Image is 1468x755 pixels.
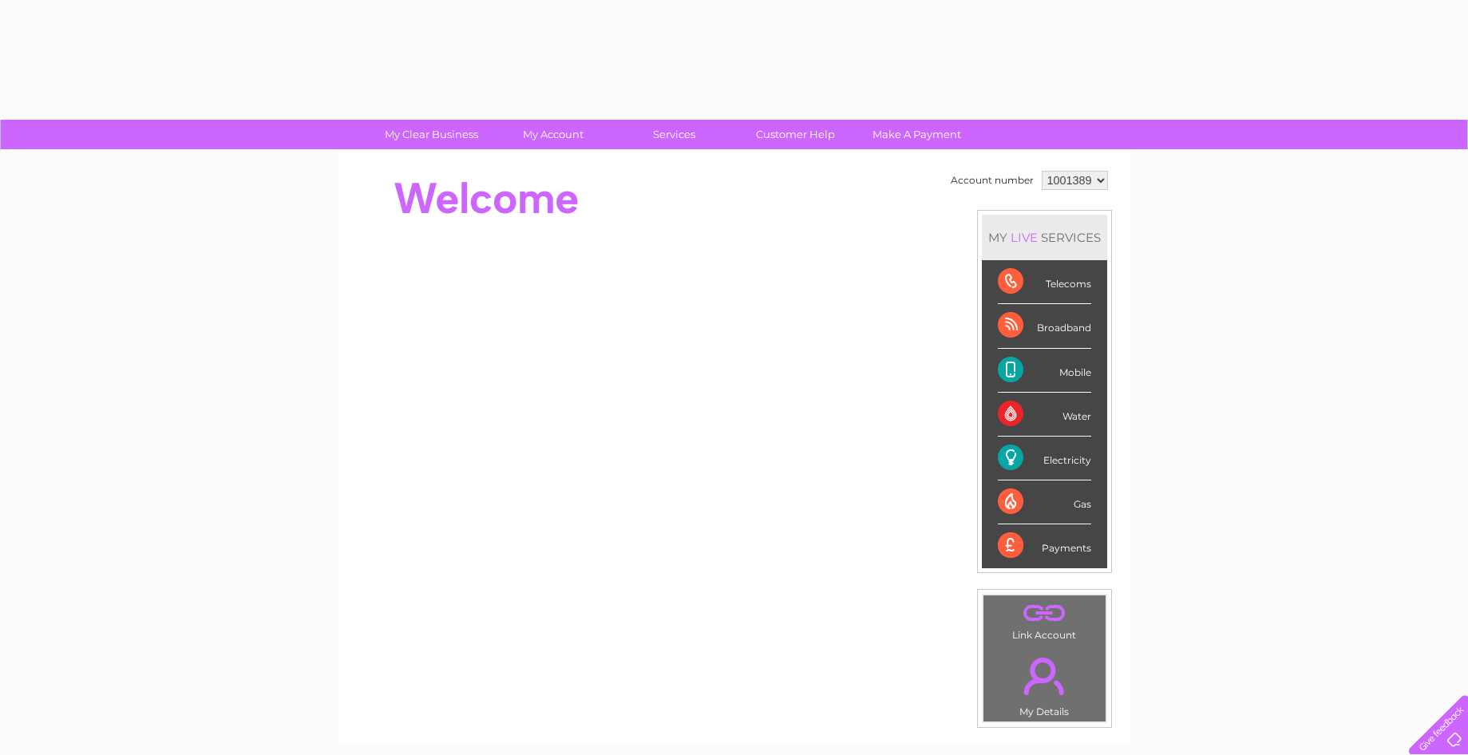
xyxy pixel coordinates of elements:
td: Account number [947,167,1038,194]
div: Telecoms [998,260,1091,304]
div: Electricity [998,437,1091,480]
a: Customer Help [730,120,861,149]
div: Payments [998,524,1091,567]
a: . [987,599,1102,627]
div: LIVE [1007,230,1041,245]
a: Make A Payment [851,120,983,149]
div: Water [998,393,1091,437]
td: My Details [983,644,1106,722]
a: My Account [487,120,619,149]
td: Link Account [983,595,1106,645]
div: Gas [998,480,1091,524]
a: . [987,648,1102,704]
a: Services [608,120,740,149]
div: Broadband [998,304,1091,348]
a: My Clear Business [366,120,497,149]
div: MY SERVICES [982,215,1107,260]
div: Mobile [998,349,1091,393]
